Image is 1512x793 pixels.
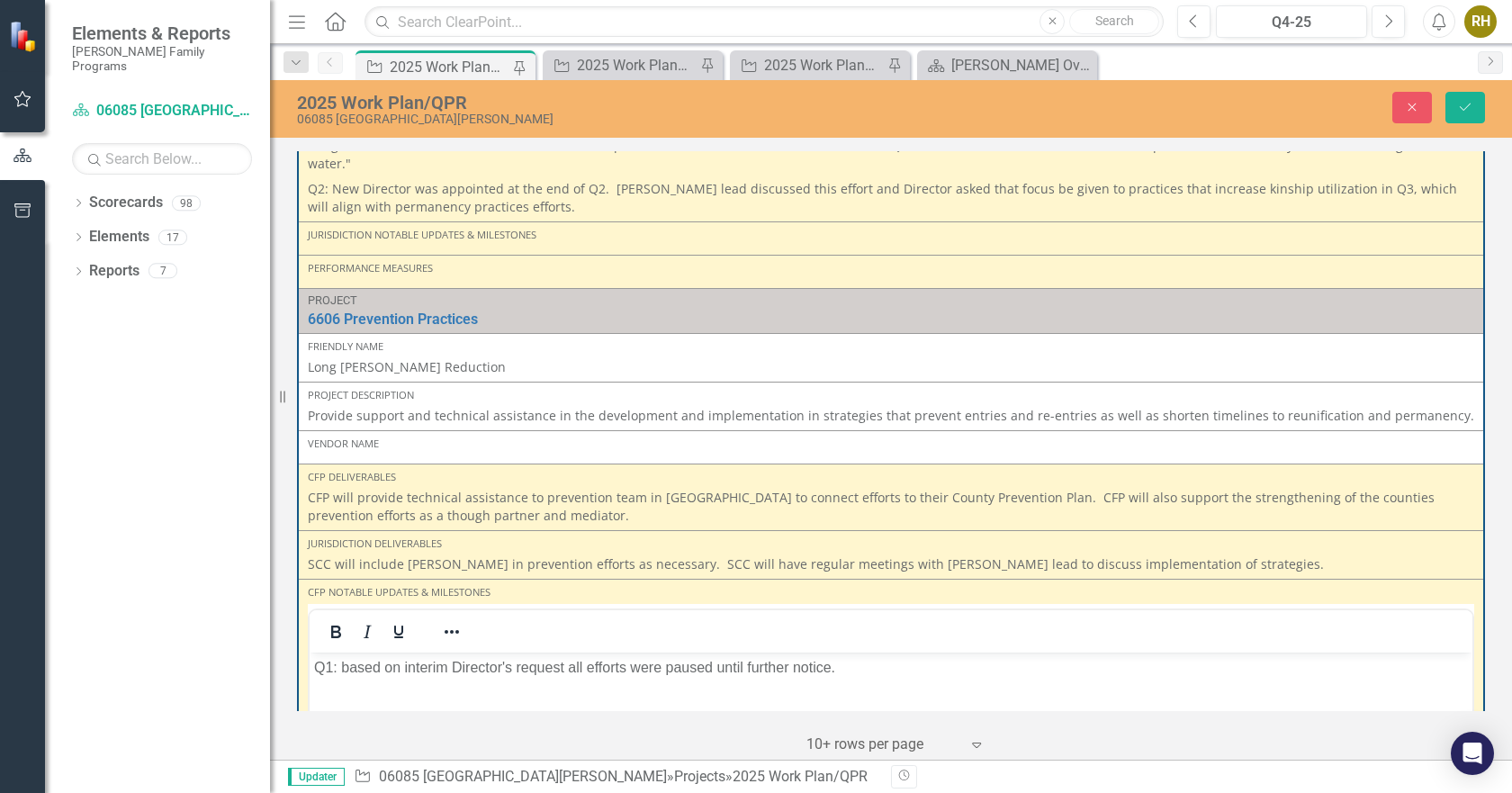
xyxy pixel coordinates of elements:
[308,228,1474,242] div: Jurisdiction Notable Updates & Milestones
[308,407,1474,425] p: Provide support and technical assistance in the development and implementation in strategies that...
[1216,5,1367,38] button: Q4-25
[308,388,1474,402] div: Project Description
[308,176,1474,216] p: Q2: New Director was appointed at the end of Q2. [PERSON_NAME] lead discussed this effort and Dir...
[383,619,414,644] button: Underline
[72,44,252,74] small: [PERSON_NAME] Family Programs
[1464,5,1497,38] button: RH
[72,143,252,175] input: Search Below...
[89,193,163,213] a: Scorecards
[297,113,958,126] div: 06085 [GEOGRAPHIC_DATA][PERSON_NAME]
[733,768,868,785] div: 2025 Work Plan/QPR
[308,536,1474,551] div: Jurisdiction Deliverables
[72,23,252,44] span: Elements & Reports
[158,230,187,245] div: 17
[390,56,508,78] div: 2025 Work Plan/QPR
[764,54,883,77] div: 2025 Work Plan/QPR
[951,54,1093,77] div: [PERSON_NAME] Overview
[308,470,1474,484] div: CFP Deliverables
[308,294,1474,307] div: Project
[308,437,1474,451] div: Vendor Name
[352,619,382,644] button: Italic
[922,54,1093,77] a: [PERSON_NAME] Overview
[308,585,1474,599] div: CFP Notable Updates & Milestones
[297,93,958,113] div: 2025 Work Plan/QPR
[148,264,177,279] div: 7
[308,555,1474,573] p: SCC will include [PERSON_NAME] in prevention efforts as necessary. SCC will have regular meetings...
[1069,9,1159,34] button: Search
[1222,12,1361,33] div: Q4-25
[308,489,1474,525] p: CFP will provide technical assistance to prevention team in [GEOGRAPHIC_DATA] to connect efforts ...
[379,768,667,785] a: 06085 [GEOGRAPHIC_DATA][PERSON_NAME]
[1095,14,1134,28] span: Search
[72,101,252,122] a: 06085 [GEOGRAPHIC_DATA][PERSON_NAME]
[4,5,1158,26] p: Q1: based on interim Director's request all efforts were paused until further notice.
[354,767,877,788] div: » »
[1451,732,1494,775] div: Open Intercom Messenger
[436,619,467,644] button: Reveal or hide additional toolbar items
[308,339,1474,354] div: Friendly Name
[734,54,883,77] a: 2025 Work Plan/QPR
[308,261,1474,275] div: Performance Measures
[364,6,1164,38] input: Search ClearPoint...
[89,261,139,282] a: Reports
[674,768,725,785] a: Projects
[9,21,40,52] img: ClearPoint Strategy
[308,311,1474,328] a: 6606 Prevention Practices
[308,358,506,375] span: Long [PERSON_NAME] Reduction
[547,54,696,77] a: 2025 Work Plan/QPR
[172,195,201,211] div: 98
[320,619,351,644] button: Bold
[577,54,696,77] div: 2025 Work Plan/QPR
[89,227,149,248] a: Elements
[288,768,345,786] span: Updater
